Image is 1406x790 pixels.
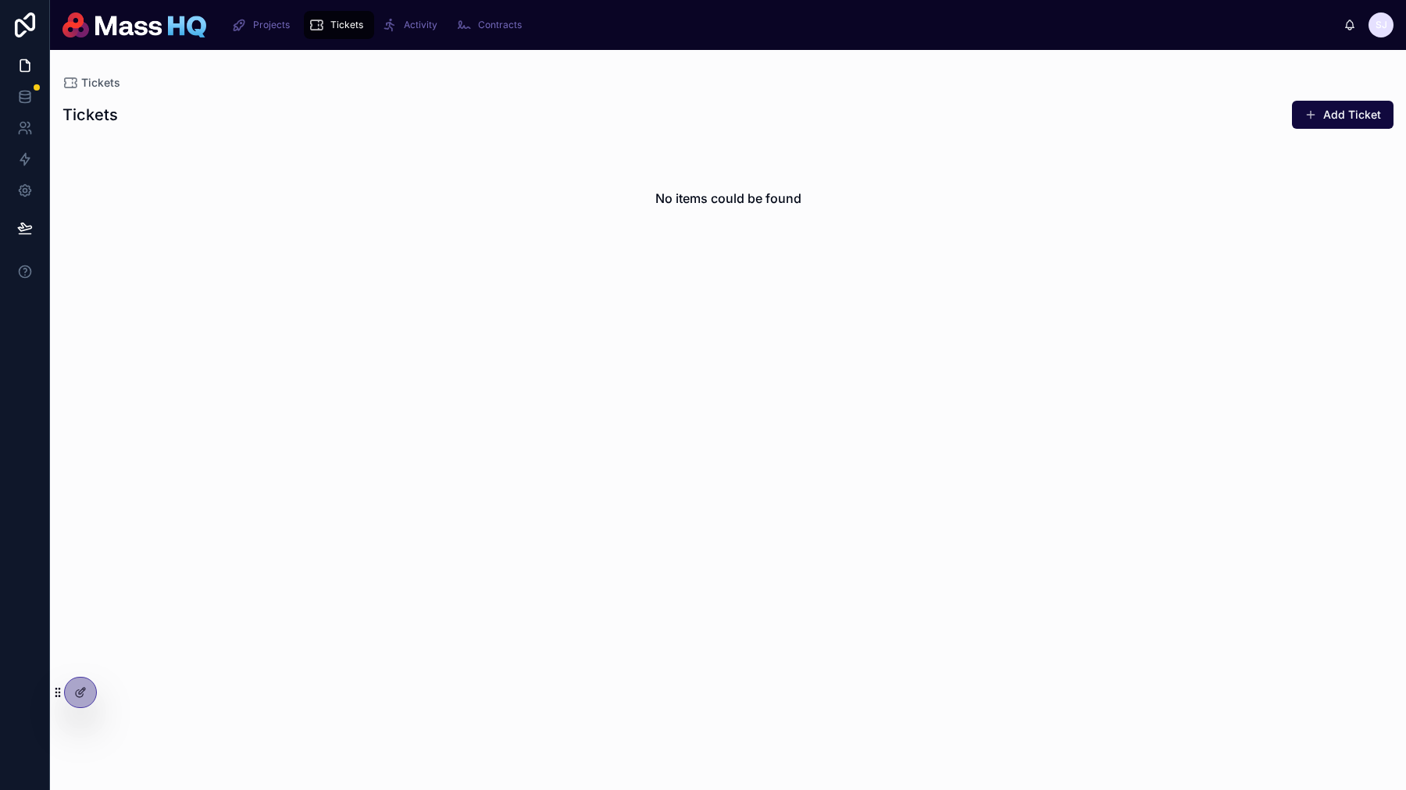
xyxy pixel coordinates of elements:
[62,75,120,91] a: Tickets
[451,11,533,39] a: Contracts
[62,12,206,37] img: App logo
[304,11,374,39] a: Tickets
[219,8,1344,42] div: scrollable content
[227,11,301,39] a: Projects
[330,19,363,31] span: Tickets
[62,104,118,126] h1: Tickets
[655,189,801,208] h2: No items could be found
[478,19,522,31] span: Contracts
[377,11,448,39] a: Activity
[1376,19,1387,31] span: SJ
[1292,101,1394,129] button: Add Ticket
[81,75,120,91] span: Tickets
[253,19,290,31] span: Projects
[404,19,437,31] span: Activity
